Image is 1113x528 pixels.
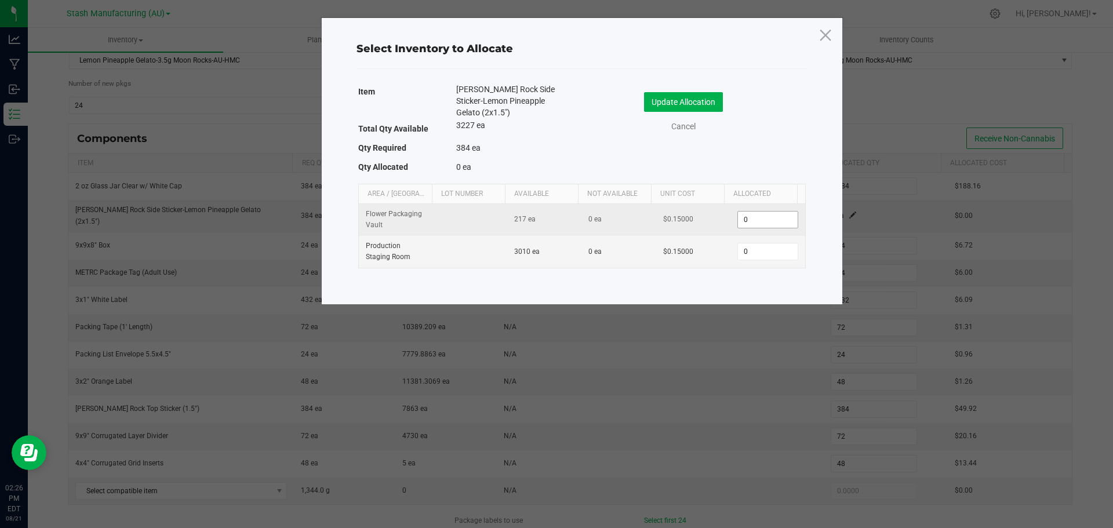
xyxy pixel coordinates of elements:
span: 0 ea [588,215,602,223]
span: Production Staging Room [366,242,410,261]
label: Qty Allocated [358,159,408,175]
span: 217 ea [514,215,536,223]
span: 0 ea [456,162,471,172]
th: Available [505,184,578,204]
button: Update Allocation [644,92,723,112]
th: Unit Cost [651,184,724,204]
span: Flower Packaging Vault [366,210,422,229]
span: 3010 ea [514,247,540,256]
label: Qty Required [358,140,406,156]
span: 384 ea [456,143,481,152]
th: Not Available [578,184,651,204]
label: Total Qty Available [358,121,428,137]
span: Select Inventory to Allocate [357,42,513,55]
a: Cancel [660,121,707,133]
span: $0.15000 [663,247,693,256]
span: [PERSON_NAME] Rock Side Sticker-Lemon Pineapple Gelato (2x1.5") [456,83,564,118]
span: $0.15000 [663,215,693,223]
th: Allocated [724,184,797,204]
span: 0 ea [588,247,602,256]
label: Item [358,83,375,100]
th: Area / [GEOGRAPHIC_DATA] [359,184,432,204]
th: Lot Number [432,184,505,204]
iframe: Resource center [12,435,46,470]
span: 3227 ea [456,121,485,130]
